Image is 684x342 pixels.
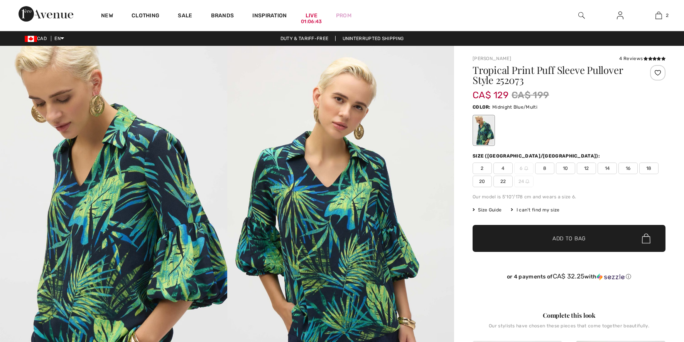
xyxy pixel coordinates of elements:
span: Inspiration [252,12,287,20]
img: Canadian Dollar [25,36,37,42]
img: 1ère Avenue [19,6,73,22]
a: Prom [336,12,351,20]
span: 16 [618,163,638,174]
img: Sezzle [597,273,625,280]
a: Sale [178,12,192,20]
span: Add to Bag [552,235,586,243]
div: 4 Reviews [619,55,665,62]
a: New [101,12,113,20]
div: I can't find my size [511,206,559,213]
img: Bag.svg [642,233,650,243]
h1: Tropical Print Puff Sleeve Pullover Style 252073 [473,65,633,85]
a: Sign In [611,11,630,20]
span: 14 [598,163,617,174]
span: 2 [666,12,669,19]
span: Midnight Blue/Multi [492,104,537,110]
span: CA$ 199 [512,88,549,102]
span: 4 [493,163,513,174]
span: CA$ 32.25 [553,272,585,280]
a: Clothing [132,12,159,20]
a: Live01:06:43 [306,12,318,20]
img: My Info [617,11,623,20]
span: 6 [514,163,534,174]
a: Brands [211,12,234,20]
div: or 4 payments of with [473,273,665,280]
span: 8 [535,163,554,174]
div: Our model is 5'10"/178 cm and wears a size 6. [473,193,665,200]
a: [PERSON_NAME] [473,56,511,61]
img: My Bag [655,11,662,20]
img: search the website [578,11,585,20]
span: CAD [25,36,50,41]
span: 22 [493,176,513,187]
span: 2 [473,163,492,174]
div: Complete this look [473,311,665,320]
div: Size ([GEOGRAPHIC_DATA]/[GEOGRAPHIC_DATA]): [473,153,601,159]
span: 20 [473,176,492,187]
span: Color: [473,104,491,110]
div: Our stylists have chosen these pieces that come together beautifully. [473,323,665,335]
span: CA$ 129 [473,82,508,101]
span: EN [54,36,64,41]
div: Midnight Blue/Multi [474,116,494,145]
img: ring-m.svg [525,179,529,183]
span: Size Guide [473,206,502,213]
a: 2 [640,11,677,20]
div: 01:06:43 [301,18,322,25]
img: ring-m.svg [524,166,528,170]
span: 18 [639,163,659,174]
div: or 4 payments ofCA$ 32.25withSezzle Click to learn more about Sezzle [473,273,665,283]
span: 12 [577,163,596,174]
button: Add to Bag [473,225,665,252]
span: 10 [556,163,575,174]
span: 24 [514,176,534,187]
